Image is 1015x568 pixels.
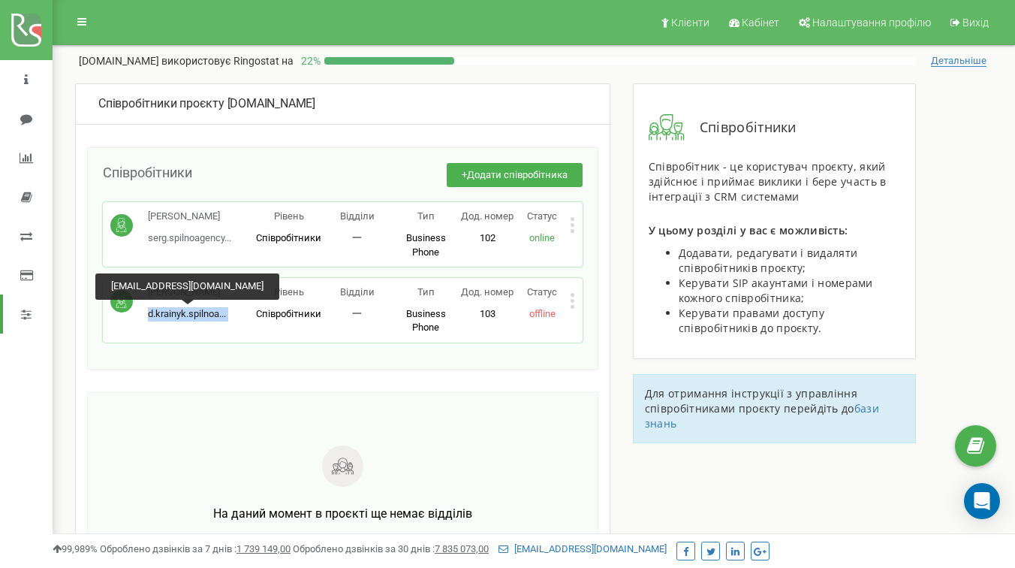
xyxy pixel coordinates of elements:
[148,210,231,224] p: [PERSON_NAME]
[98,95,587,113] div: [DOMAIN_NAME]
[274,286,304,298] span: Рівень
[417,286,435,298] span: Тип
[213,506,472,521] span: На даний момент в проєкті ще немає відділів
[148,232,231,243] span: serg.spilnoagency...
[671,17,709,29] span: Клієнти
[679,276,873,305] span: Керувати SIP акаунтами і номерами кожного співробітника;
[53,543,98,554] span: 99,989%
[447,163,583,188] button: +Додати співробітника
[406,232,446,258] span: Business Phone
[645,401,879,431] a: бази знань
[529,232,555,243] span: online
[679,306,824,335] span: Керувати правами доступу співробітників до проєкту.
[294,53,324,68] p: 22 %
[274,210,304,222] span: Рівень
[649,159,887,204] span: Співробітник - це користувач проєкту, який здійснює і приймає виклики і бере участь в інтеграції ...
[100,543,291,554] span: Оброблено дзвінків за 7 днів :
[679,246,857,275] span: Додавати, редагувати і видаляти співробітників проєкту;
[498,543,667,554] a: [EMAIL_ADDRESS][DOMAIN_NAME]
[148,308,226,319] span: d.krainyk.spilnoa...
[148,286,226,300] p: [PERSON_NAME]
[293,543,489,554] span: Оброблено дзвінків за 30 днів :
[161,55,294,67] span: використовує Ringostat на
[742,17,779,29] span: Кабінет
[685,118,797,137] span: Співробітники
[352,308,362,319] span: 一
[236,543,291,554] u: 1 739 149,00
[11,14,41,47] img: ringostat logo
[461,210,514,222] span: Дод. номер
[340,210,375,222] span: Відділи
[103,165,192,180] span: Співробітники
[467,169,568,180] span: Додати співробітника
[256,308,321,319] span: Співробітники
[931,55,986,67] span: Детальніше
[417,210,435,222] span: Тип
[461,286,514,298] span: Дод. номер
[964,483,1000,519] div: Open Intercom Messenger
[340,286,375,298] span: Відділи
[649,223,848,237] span: У цьому розділі у вас є можливість:
[352,232,362,243] span: 一
[460,231,515,246] p: 102
[527,286,557,298] span: Статус
[527,210,557,222] span: Статус
[79,53,294,68] p: [DOMAIN_NAME]
[256,232,321,243] span: Співробітники
[962,17,989,29] span: Вихід
[406,308,446,334] span: Business Phone
[812,17,931,29] span: Налаштування профілю
[460,307,515,322] p: 103
[98,96,224,110] span: Співробітники проєкту
[529,308,556,319] span: offline
[645,386,857,415] span: Для отримання інструкції з управління співробітниками проєкту перейдіть до
[435,543,489,554] u: 7 835 073,00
